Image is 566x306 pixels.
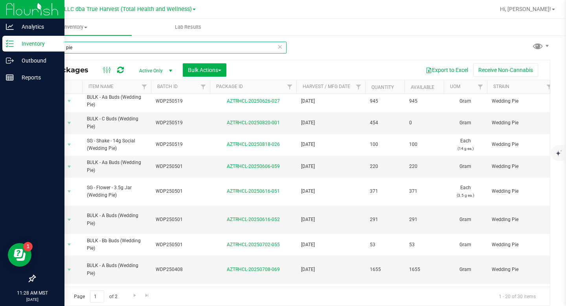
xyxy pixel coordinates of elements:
span: 291 [370,216,400,223]
span: WDP250501 [156,241,205,249]
input: Search Package ID, Item Name, SKU, Lot or Part Number... [35,42,287,53]
a: AZTRHCL-20250702-055 [227,242,280,247]
inline-svg: Outbound [6,57,14,65]
a: Inventory [19,19,132,35]
span: select [64,96,74,107]
span: Bulk Actions [188,67,221,73]
a: Filter [138,80,151,94]
span: BULK - A Buds (Wedding Pie) [87,212,146,227]
span: Gram [448,163,482,170]
span: [DATE] [301,119,360,127]
inline-svg: Analytics [6,23,14,31]
span: WDP250519 [156,141,205,148]
inline-svg: Reports [6,74,14,81]
p: Analytics [14,22,61,31]
span: 100 [409,141,439,148]
span: Wedding Pie [492,98,551,105]
span: WDP250501 [156,188,205,195]
span: 100 [370,141,400,148]
span: Gram [448,266,482,273]
span: 1655 [370,266,400,273]
span: BULK - C Buds (Wedding Pie) [87,115,146,130]
span: [DATE] [301,266,360,273]
iframe: Resource center [8,243,31,267]
span: BULK - Bb Buds (Wedding Pie) [87,237,146,252]
span: WDP250408 [156,266,205,273]
p: Inventory [14,39,61,48]
a: AZTRHCL-20250820-001 [227,120,280,125]
a: Batch ID [157,84,178,89]
a: AZTRHCL-20250616-052 [227,217,280,222]
a: Strain [493,84,509,89]
span: 0 [409,119,439,127]
span: SG - Shake - 14g Social (Wedding Pie) [87,137,146,152]
a: Package ID [216,84,243,89]
button: Receive Non-Cannabis [473,63,538,77]
span: Wedding Pie [492,266,551,273]
a: Go to the last page [141,290,153,301]
span: 220 [370,163,400,170]
a: AZTRHCL-20250818-026 [227,142,280,147]
span: Gram [448,98,482,105]
span: 291 [409,216,439,223]
span: DXR FINANCE 4 LLC dba True Harvest (Total Health and Wellness) [23,6,192,13]
span: Wedding Pie [492,188,551,195]
span: 371 [370,188,400,195]
span: select [64,161,74,172]
span: SG - Flower - 3.5g Jar (Wedding Pie) [87,184,146,199]
span: All Packages [41,66,96,74]
p: Reports [14,73,61,82]
a: AZTRHCL-20250606-059 [227,164,280,169]
span: WDP250519 [156,119,205,127]
span: select [64,139,74,150]
span: Wedding Pie [492,216,551,223]
span: Each [448,137,482,152]
a: Item Name [88,84,114,89]
span: [DATE] [301,241,360,249]
span: select [64,239,74,250]
span: Wedding Pie [492,119,551,127]
span: Inventory [19,24,132,31]
a: Lab Results [132,19,244,35]
button: Export to Excel [421,63,473,77]
span: [DATE] [301,216,360,223]
span: Each [448,184,482,199]
span: WDP250519 [156,98,205,105]
span: Gram [448,216,482,223]
button: Bulk Actions [183,63,226,77]
p: 11:28 AM MST [4,289,61,297]
span: 53 [409,241,439,249]
a: Filter [283,80,296,94]
a: Filter [474,80,487,94]
span: Wedding Pie [492,241,551,249]
span: [DATE] [301,141,360,148]
a: Available [411,85,434,90]
span: 454 [370,119,400,127]
span: [DATE] [301,188,360,195]
span: Lab Results [164,24,212,31]
a: AZTRHCL-20250708-069 [227,267,280,272]
span: 220 [409,163,439,170]
p: Outbound [14,56,61,65]
span: 371 [409,188,439,195]
a: Filter [352,80,365,94]
span: 1655 [409,266,439,273]
a: UOM [450,84,460,89]
a: Filter [197,80,210,94]
span: 1 - 20 of 30 items [492,290,542,302]
span: select [64,264,74,275]
span: Gram [448,241,482,249]
span: select [64,118,74,129]
span: Gram [448,119,482,127]
span: Clear [277,42,283,52]
span: [DATE] [301,163,360,170]
span: Wedding Pie [492,141,551,148]
a: AZTRHCL-20250626-027 [227,98,280,104]
span: 945 [370,98,400,105]
span: 53 [370,241,400,249]
span: BULK - Aa Buds (Wedding Pie) [87,94,146,109]
span: WDP250501 [156,163,205,170]
span: Page of 2 [67,290,124,302]
a: Quantity [371,85,394,90]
